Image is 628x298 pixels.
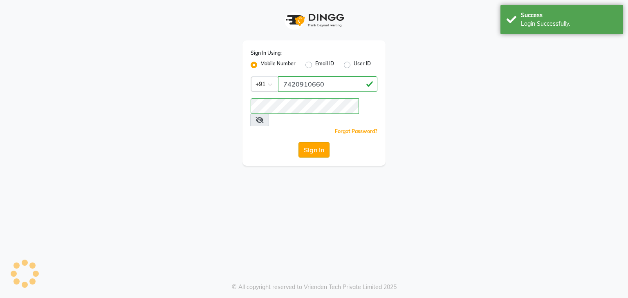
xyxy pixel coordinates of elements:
img: logo1.svg [281,8,347,32]
div: Success [521,11,617,20]
a: Forgot Password? [335,128,377,134]
button: Sign In [298,142,330,158]
label: Sign In Using: [251,49,282,57]
input: Username [251,98,359,114]
label: Email ID [315,60,334,70]
input: Username [278,76,377,92]
label: User ID [354,60,371,70]
label: Mobile Number [260,60,296,70]
div: Login Successfully. [521,20,617,28]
